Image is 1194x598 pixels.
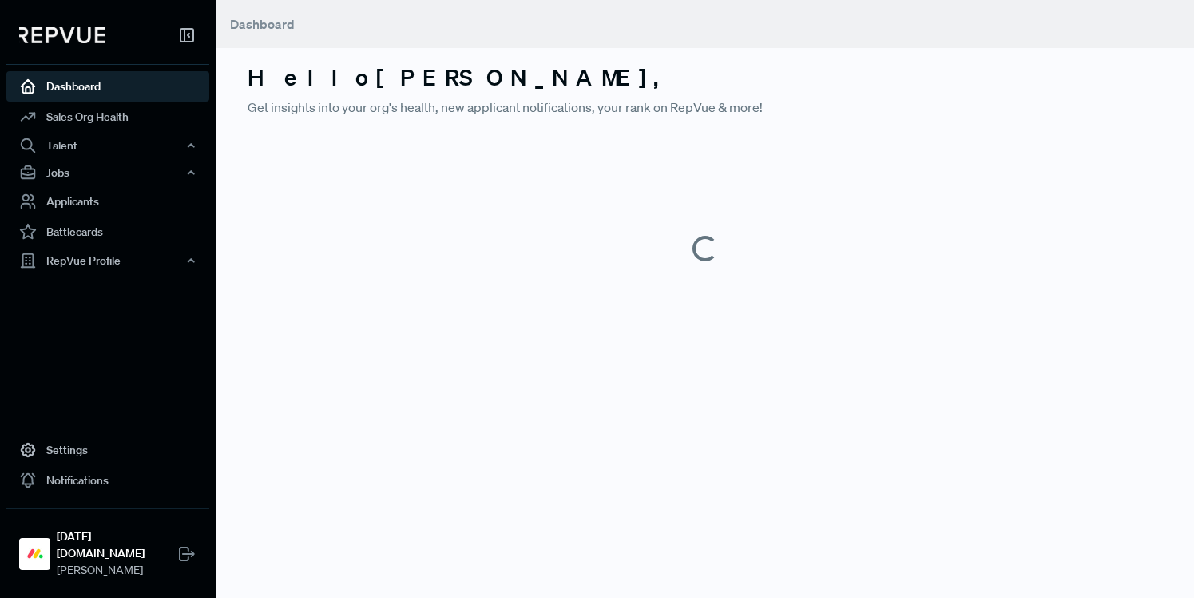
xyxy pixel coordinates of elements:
button: Talent [6,132,209,159]
span: [PERSON_NAME] [57,562,177,579]
button: RepVue Profile [6,247,209,274]
a: monday.com[DATE][DOMAIN_NAME][PERSON_NAME] [6,508,209,585]
a: Dashboard [6,71,209,102]
h3: Hello [PERSON_NAME] , [248,64,1162,91]
img: RepVue [19,27,105,43]
a: Settings [6,435,209,465]
strong: [DATE][DOMAIN_NAME] [57,528,177,562]
button: Jobs [6,159,209,186]
a: Applicants [6,186,209,217]
span: Dashboard [230,16,295,32]
img: monday.com [22,541,48,567]
p: Get insights into your org's health, new applicant notifications, your rank on RepVue & more! [248,98,1162,117]
a: Sales Org Health [6,102,209,132]
a: Battlecards [6,217,209,247]
a: Notifications [6,465,209,496]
